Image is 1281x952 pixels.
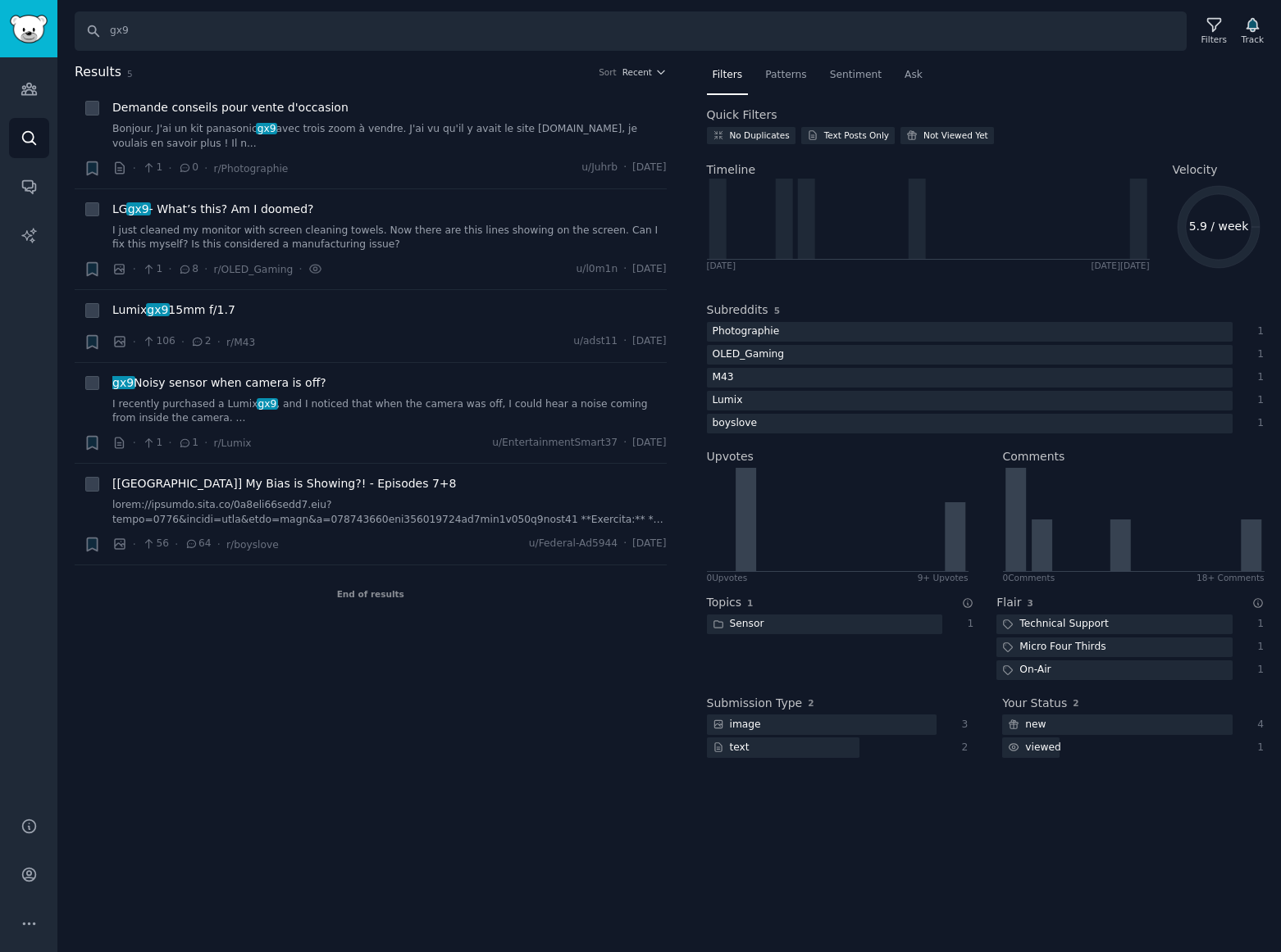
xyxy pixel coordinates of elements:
[178,262,198,277] span: 8
[1250,324,1265,339] div: 1
[747,598,753,608] span: 1
[112,201,314,218] span: LG - What’s this? Am I doomed?
[133,261,136,278] span: ·
[707,594,742,611] h2: Topics
[190,334,211,349] span: 2
[830,68,882,83] span: Sentiment
[146,303,171,316] span: gx9
[707,614,770,635] div: Sensor
[126,202,151,215] span: gx9
[181,333,185,351] span: ·
[599,66,617,78] div: Sort
[213,437,251,449] span: r/Lumix
[112,122,667,151] a: Bonjour. J'ai un kit panasonicgx9avec trois zoom à vendre. J'ai vu qu'il y avait le site [DOMAIN_...
[707,368,740,388] div: M43
[1250,347,1265,362] div: 1
[581,161,618,175] span: u/Juhrb
[1250,617,1265,632] div: 1
[623,537,627,551] span: ·
[730,129,790,141] div: No Duplicates
[1003,448,1065,465] h2: Comments
[112,99,349,116] a: Demande conseils pour vente d'occasion
[960,617,974,632] div: 1
[1236,14,1270,48] button: Track
[1250,416,1265,431] div: 1
[10,15,48,43] img: GummySearch logo
[1250,640,1265,655] div: 1
[178,436,198,451] span: 1
[905,68,923,83] span: Ask
[707,107,777,124] h2: Quick Filters
[632,537,666,551] span: [DATE]
[1002,737,1067,758] div: viewed
[824,129,889,141] div: Text Posts Only
[299,261,302,278] span: ·
[256,123,277,134] span: gx9
[217,333,221,351] span: ·
[1250,370,1265,385] div: 1
[133,333,136,351] span: ·
[954,718,969,732] div: 3
[112,301,235,319] a: Lumixgx915mm f/1.7
[142,161,162,175] span: 1
[112,301,235,319] span: Lumix 15mm f/1.7
[133,434,136,451] span: ·
[112,374,326,392] a: gx9Noisy sensor when camera is off?
[1188,220,1249,233] text: 5.9 / week
[623,334,627,349] span: ·
[1003,572,1055,583] div: 0 Comment s
[573,334,618,349] span: u/adst11
[112,397,667,426] a: I recently purchased a Lumixgx9, and I noticed that when the camera was off, I could hear a noise...
[707,695,803,712] h2: Submission Type
[142,537,169,551] span: 56
[707,260,736,271] div: [DATE]
[1002,695,1067,712] h2: Your Status
[529,537,618,551] span: u/Federal-Ad5944
[1242,34,1264,45] div: Track
[133,160,136,177] span: ·
[226,337,255,348] span: r/M43
[713,68,743,83] span: Filters
[632,161,666,175] span: [DATE]
[632,436,666,451] span: [DATE]
[707,345,791,365] div: OLED_Gaming
[185,537,212,551] span: 64
[257,398,278,410] span: gx9
[707,714,767,735] div: image
[954,741,969,755] div: 2
[178,161,198,175] span: 0
[168,434,171,451] span: ·
[226,539,279,551] span: r/boyslove
[707,448,754,465] h2: Upvotes
[75,11,1187,51] input: Search Keyword
[204,434,207,451] span: ·
[75,62,121,83] span: Results
[1091,260,1149,271] div: [DATE] [DATE]
[808,698,814,708] span: 2
[112,201,314,218] a: LGgx9- What’s this? Am I doomed?
[1073,698,1078,708] span: 2
[622,66,652,78] span: Recent
[632,334,666,349] span: [DATE]
[1173,161,1218,179] span: Velocity
[996,637,1111,658] div: Micro Four Thirds
[623,262,627,277] span: ·
[1027,598,1033,608] span: 3
[112,475,457,492] a: [[GEOGRAPHIC_DATA]] My Bias is Showing?! - Episodes 7+8
[112,498,667,527] a: lorem://ipsumdo.sita.co/0a8eli66sedd7.eiu?tempo=0776&incidi=utla&etdo=magn&a=078743660eni35601972...
[492,436,618,451] span: u/EntertainmentSmart37
[204,261,207,278] span: ·
[142,262,162,277] span: 1
[707,301,768,319] h2: Subreddits
[204,160,207,177] span: ·
[127,69,133,79] span: 5
[923,129,988,141] div: Not Viewed Yet
[1197,572,1264,583] div: 18+ Comments
[1002,714,1051,735] div: new
[112,224,667,252] a: I just cleaned my monitor with screen cleaning towels. Now there are this lines showing on the sc...
[774,306,780,315] span: 5
[765,68,806,83] span: Patterns
[577,262,618,277] span: u/l0m1n
[1250,663,1265,678] div: 1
